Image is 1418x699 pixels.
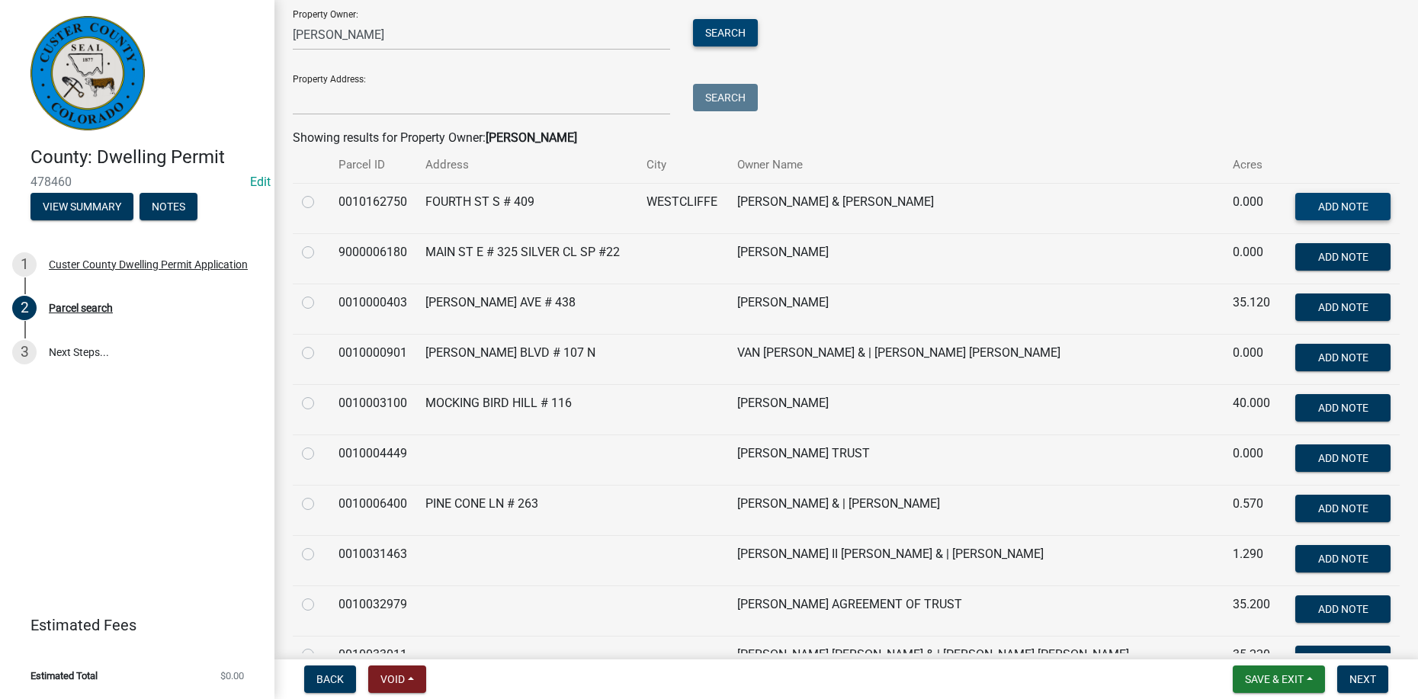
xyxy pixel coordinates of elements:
[1224,334,1286,384] td: 0.000
[1224,384,1286,434] td: 40.000
[49,303,113,313] div: Parcel search
[30,146,262,168] h4: County: Dwelling Permit
[250,175,271,189] wm-modal-confirm: Edit Application Number
[329,147,416,183] th: Parcel ID
[416,147,637,183] th: Address
[293,129,1400,147] div: Showing results for Property Owner:
[1317,653,1368,665] span: Add Note
[329,233,416,284] td: 9000006180
[728,334,1224,384] td: VAN [PERSON_NAME] & | [PERSON_NAME] [PERSON_NAME]
[1295,545,1391,572] button: Add Note
[416,183,637,233] td: FOURTH ST S # 409
[728,485,1224,535] td: [PERSON_NAME] & | [PERSON_NAME]
[30,16,145,130] img: Custer County, Colorado
[416,334,637,384] td: [PERSON_NAME] BLVD # 107 N
[1317,401,1368,413] span: Add Note
[12,296,37,320] div: 2
[140,201,197,213] wm-modal-confirm: Notes
[1295,344,1391,371] button: Add Note
[1317,451,1368,463] span: Add Note
[1295,394,1391,422] button: Add Note
[30,671,98,681] span: Estimated Total
[1295,595,1391,623] button: Add Note
[728,183,1224,233] td: [PERSON_NAME] & [PERSON_NAME]
[368,665,426,693] button: Void
[49,259,248,270] div: Custer County Dwelling Permit Application
[1245,673,1304,685] span: Save & Exit
[250,175,271,189] a: Edit
[220,671,244,681] span: $0.00
[1349,673,1376,685] span: Next
[1337,665,1388,693] button: Next
[637,183,728,233] td: WESTCLIFFE
[1224,284,1286,334] td: 35.120
[1224,147,1286,183] th: Acres
[728,434,1224,485] td: [PERSON_NAME] TRUST
[1295,243,1391,271] button: Add Note
[1317,200,1368,212] span: Add Note
[1224,434,1286,485] td: 0.000
[329,334,416,384] td: 0010000901
[693,19,758,46] button: Search
[728,233,1224,284] td: [PERSON_NAME]
[1317,502,1368,514] span: Add Note
[329,284,416,334] td: 0010000403
[1224,183,1286,233] td: 0.000
[329,183,416,233] td: 0010162750
[329,636,416,686] td: 0010033011
[30,175,244,189] span: 478460
[329,585,416,636] td: 0010032979
[12,252,37,277] div: 1
[1317,552,1368,564] span: Add Note
[329,384,416,434] td: 0010003100
[329,485,416,535] td: 0010006400
[304,665,356,693] button: Back
[1317,351,1368,363] span: Add Note
[1224,485,1286,535] td: 0.570
[329,535,416,585] td: 0010031463
[1224,585,1286,636] td: 35.200
[1295,444,1391,472] button: Add Note
[1224,636,1286,686] td: 35.220
[30,193,133,220] button: View Summary
[728,585,1224,636] td: [PERSON_NAME] AGREEMENT OF TRUST
[1295,293,1391,321] button: Add Note
[12,340,37,364] div: 3
[416,384,637,434] td: MOCKING BIRD HILL # 116
[316,673,344,685] span: Back
[30,201,133,213] wm-modal-confirm: Summary
[728,284,1224,334] td: [PERSON_NAME]
[1295,495,1391,522] button: Add Note
[1317,250,1368,262] span: Add Note
[1295,193,1391,220] button: Add Note
[416,233,637,284] td: MAIN ST E # 325 SILVER CL SP #22
[693,84,758,111] button: Search
[1224,233,1286,284] td: 0.000
[1224,535,1286,585] td: 1.290
[416,284,637,334] td: [PERSON_NAME] AVE # 438
[380,673,405,685] span: Void
[728,636,1224,686] td: [PERSON_NAME] [PERSON_NAME] & | [PERSON_NAME] [PERSON_NAME]
[728,147,1224,183] th: Owner Name
[416,485,637,535] td: PINE CONE LN # 263
[12,610,250,640] a: Estimated Fees
[1233,665,1325,693] button: Save & Exit
[728,384,1224,434] td: [PERSON_NAME]
[1317,602,1368,614] span: Add Note
[140,193,197,220] button: Notes
[1317,300,1368,313] span: Add Note
[637,147,728,183] th: City
[1295,646,1391,673] button: Add Note
[486,130,577,145] strong: [PERSON_NAME]
[728,535,1224,585] td: [PERSON_NAME] II [PERSON_NAME] & | [PERSON_NAME]
[329,434,416,485] td: 0010004449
